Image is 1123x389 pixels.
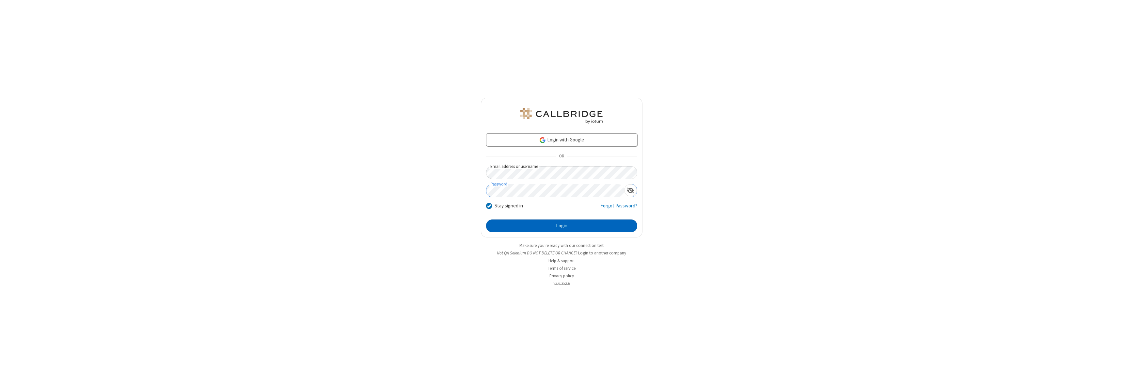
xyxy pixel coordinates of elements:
[486,166,637,179] input: Email address or username
[624,184,637,196] div: Show password
[486,219,637,233] button: Login
[548,258,575,264] a: Help & support
[539,137,546,144] img: google-icon.png
[519,243,604,248] a: Make sure you're ready with our connection test
[486,184,624,197] input: Password
[549,273,574,279] a: Privacy policy
[486,133,637,146] a: Login with Google
[1107,372,1118,384] iframe: Chat
[556,152,567,161] span: OR
[578,250,626,256] button: Login to another company
[519,108,604,123] img: QA Selenium DO NOT DELETE OR CHANGE
[600,202,637,215] a: Forgot Password?
[481,250,642,256] li: Not QA Selenium DO NOT DELETE OR CHANGE?
[548,266,576,271] a: Terms of service
[481,280,642,286] li: v2.6.352.6
[495,202,523,210] label: Stay signed in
